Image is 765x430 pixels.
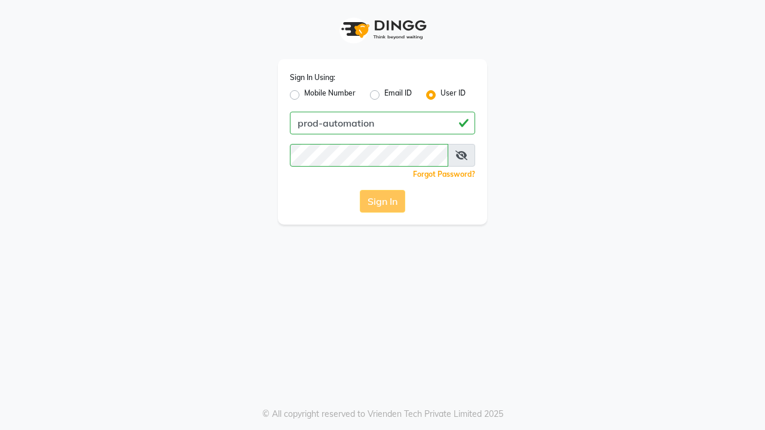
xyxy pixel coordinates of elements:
[304,88,356,102] label: Mobile Number
[413,170,475,179] a: Forgot Password?
[440,88,466,102] label: User ID
[290,72,335,83] label: Sign In Using:
[335,12,430,47] img: logo1.svg
[384,88,412,102] label: Email ID
[290,112,475,134] input: Username
[290,144,448,167] input: Username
